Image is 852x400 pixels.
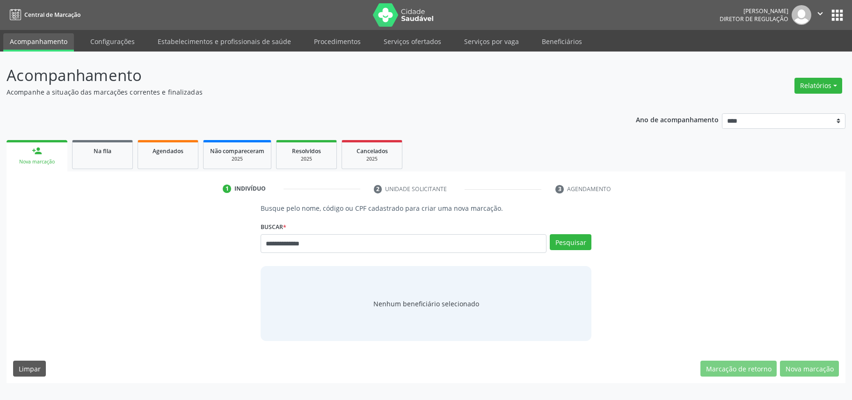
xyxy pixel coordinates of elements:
[373,299,479,309] span: Nenhum beneficiário selecionado
[792,5,811,25] img: img
[811,5,829,25] button: 
[210,156,264,163] div: 2025
[780,361,839,377] button: Nova marcação
[234,185,266,193] div: Indivíduo
[13,158,61,165] div: Nova marcação
[292,147,321,155] span: Resolvidos
[720,7,788,15] div: [PERSON_NAME]
[377,33,448,50] a: Serviços ofertados
[535,33,589,50] a: Beneficiários
[357,147,388,155] span: Cancelados
[153,147,183,155] span: Agendados
[3,33,74,52] a: Acompanhamento
[24,11,80,19] span: Central de Marcação
[84,33,141,50] a: Configurações
[151,33,298,50] a: Estabelecimentos e profissionais de saúde
[349,156,395,163] div: 2025
[261,203,591,213] p: Busque pelo nome, código ou CPF cadastrado para criar uma nova marcação.
[7,87,594,97] p: Acompanhe a situação das marcações correntes e finalizadas
[261,220,286,234] label: Buscar
[32,146,42,156] div: person_add
[550,234,591,250] button: Pesquisar
[7,7,80,22] a: Central de Marcação
[7,64,594,87] p: Acompanhamento
[307,33,367,50] a: Procedimentos
[458,33,525,50] a: Serviços por vaga
[636,113,719,125] p: Ano de acompanhamento
[794,78,842,94] button: Relatórios
[210,147,264,155] span: Não compareceram
[283,156,330,163] div: 2025
[223,185,231,193] div: 1
[829,7,845,23] button: apps
[815,8,825,19] i: 
[720,15,788,23] span: Diretor de regulação
[13,361,46,377] button: Limpar
[700,361,777,377] button: Marcação de retorno
[94,147,111,155] span: Na fila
